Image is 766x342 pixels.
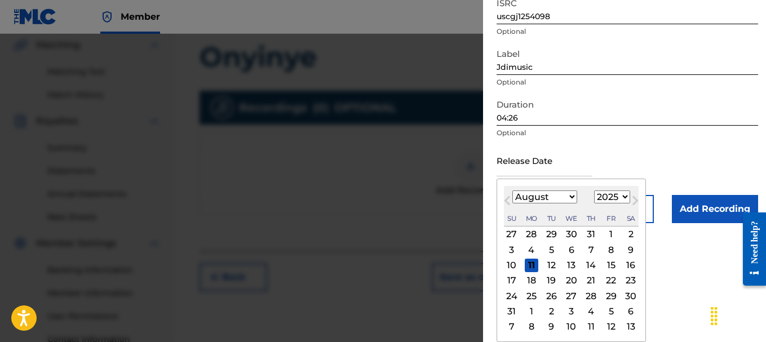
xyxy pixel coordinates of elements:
[504,226,639,334] div: Month August, 2025
[565,259,578,272] div: Choose Wednesday, August 13th, 2025
[505,259,519,272] div: Choose Sunday, August 10th, 2025
[100,10,114,24] img: Top Rightsholder
[624,320,637,334] div: Choose Saturday, September 13th, 2025
[624,228,637,241] div: Choose Saturday, August 2nd, 2025
[734,208,766,290] iframe: Resource Center
[505,228,519,241] div: Choose Sunday, July 27th, 2025
[585,243,598,256] div: Choose Thursday, August 7th, 2025
[624,259,637,272] div: Choose Saturday, August 16th, 2025
[585,259,598,272] div: Choose Thursday, August 14th, 2025
[497,128,758,138] p: Optional
[585,274,598,287] div: Choose Thursday, August 21st, 2025
[585,228,598,241] div: Choose Thursday, July 31st, 2025
[497,77,758,87] p: Optional
[604,259,618,272] div: Choose Friday, August 15th, 2025
[604,320,618,334] div: Choose Friday, September 12th, 2025
[525,274,538,287] div: Choose Monday, August 18th, 2025
[505,212,519,225] div: Sunday
[525,259,538,272] div: Choose Monday, August 11th, 2025
[585,289,598,303] div: Choose Thursday, August 28th, 2025
[585,320,598,334] div: Choose Thursday, September 11th, 2025
[565,212,578,225] div: Wednesday
[505,274,519,287] div: Choose Sunday, August 17th, 2025
[710,288,766,342] iframe: Chat Widget
[525,289,538,303] div: Choose Monday, August 25th, 2025
[565,228,578,241] div: Choose Wednesday, July 30th, 2025
[604,274,618,287] div: Choose Friday, August 22nd, 2025
[544,243,558,256] div: Choose Tuesday, August 5th, 2025
[525,305,538,318] div: Choose Monday, September 1st, 2025
[505,243,519,256] div: Choose Sunday, August 3rd, 2025
[14,8,57,25] img: MLC Logo
[626,194,644,212] button: Next Month
[624,243,637,256] div: Choose Saturday, August 9th, 2025
[565,243,578,256] div: Choose Wednesday, August 6th, 2025
[505,305,519,318] div: Choose Sunday, August 31st, 2025
[544,212,558,225] div: Tuesday
[525,243,538,256] div: Choose Monday, August 4th, 2025
[624,305,637,318] div: Choose Saturday, September 6th, 2025
[497,26,758,37] p: Optional
[705,299,723,333] div: Drag
[624,274,637,287] div: Choose Saturday, August 23rd, 2025
[525,320,538,334] div: Choose Monday, September 8th, 2025
[497,179,646,342] div: Choose Date
[544,259,558,272] div: Choose Tuesday, August 12th, 2025
[604,243,618,256] div: Choose Friday, August 8th, 2025
[585,212,598,225] div: Thursday
[585,305,598,318] div: Choose Thursday, September 4th, 2025
[544,274,558,287] div: Choose Tuesday, August 19th, 2025
[624,289,637,303] div: Choose Saturday, August 30th, 2025
[624,212,637,225] div: Saturday
[565,289,578,303] div: Choose Wednesday, August 27th, 2025
[544,320,558,334] div: Choose Tuesday, September 9th, 2025
[565,305,578,318] div: Choose Wednesday, September 3rd, 2025
[544,228,558,241] div: Choose Tuesday, July 29th, 2025
[604,305,618,318] div: Choose Friday, September 5th, 2025
[544,289,558,303] div: Choose Tuesday, August 26th, 2025
[121,10,160,23] span: Member
[604,228,618,241] div: Choose Friday, August 1st, 2025
[604,212,618,225] div: Friday
[525,228,538,241] div: Choose Monday, July 28th, 2025
[565,320,578,334] div: Choose Wednesday, September 10th, 2025
[505,320,519,334] div: Choose Sunday, September 7th, 2025
[525,212,538,225] div: Monday
[604,289,618,303] div: Choose Friday, August 29th, 2025
[498,194,516,212] button: Previous Month
[565,274,578,287] div: Choose Wednesday, August 20th, 2025
[544,305,558,318] div: Choose Tuesday, September 2nd, 2025
[505,289,519,303] div: Choose Sunday, August 24th, 2025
